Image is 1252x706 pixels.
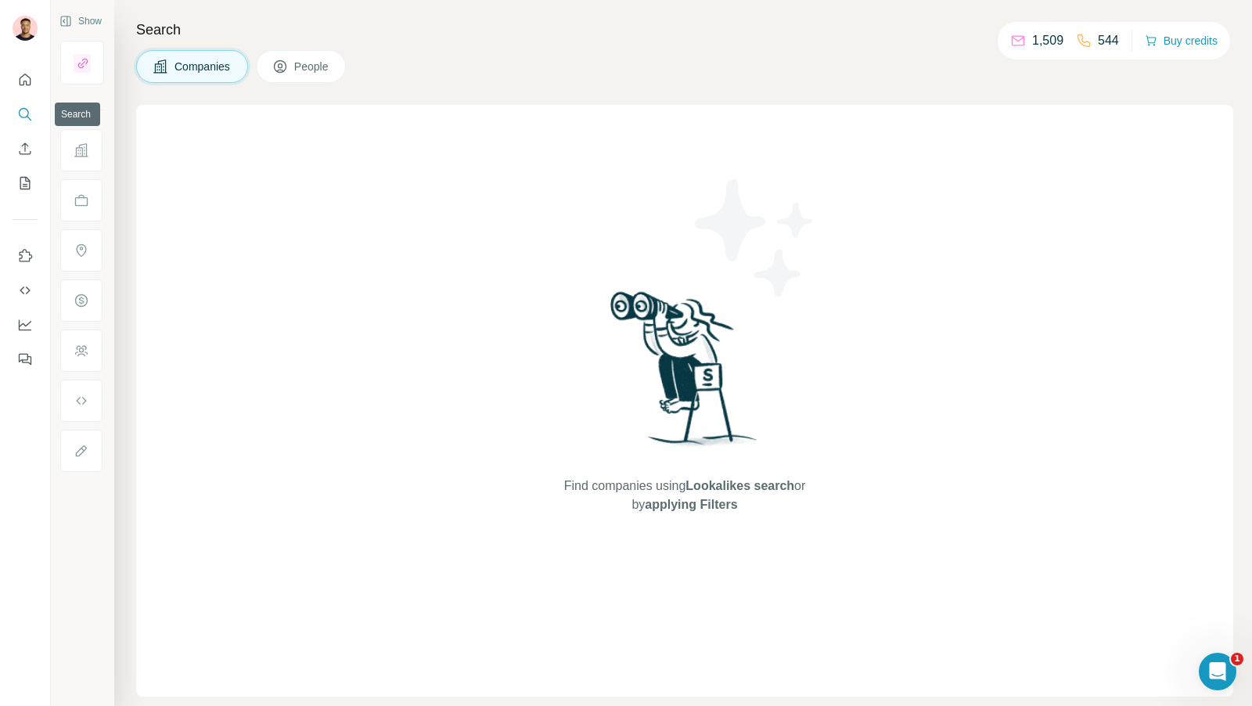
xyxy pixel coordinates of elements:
[13,276,38,304] button: Use Surfe API
[13,311,38,339] button: Dashboard
[1032,31,1063,50] p: 1,509
[645,498,737,511] span: applying Filters
[136,19,1233,41] h4: Search
[13,169,38,197] button: My lists
[13,345,38,373] button: Feedback
[13,16,38,41] img: Avatar
[603,287,766,462] img: Surfe Illustration - Woman searching with binoculars
[13,135,38,163] button: Enrich CSV
[1231,653,1243,665] span: 1
[559,477,810,514] span: Find companies using or by
[1145,30,1218,52] button: Buy credits
[13,100,38,128] button: Search
[13,66,38,94] button: Quick start
[174,59,232,74] span: Companies
[49,9,113,33] button: Show
[685,167,826,308] img: Surfe Illustration - Stars
[294,59,330,74] span: People
[13,242,38,270] button: Use Surfe on LinkedIn
[685,479,794,492] span: Lookalikes search
[1199,653,1236,690] iframe: Intercom live chat
[1098,31,1119,50] p: 544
